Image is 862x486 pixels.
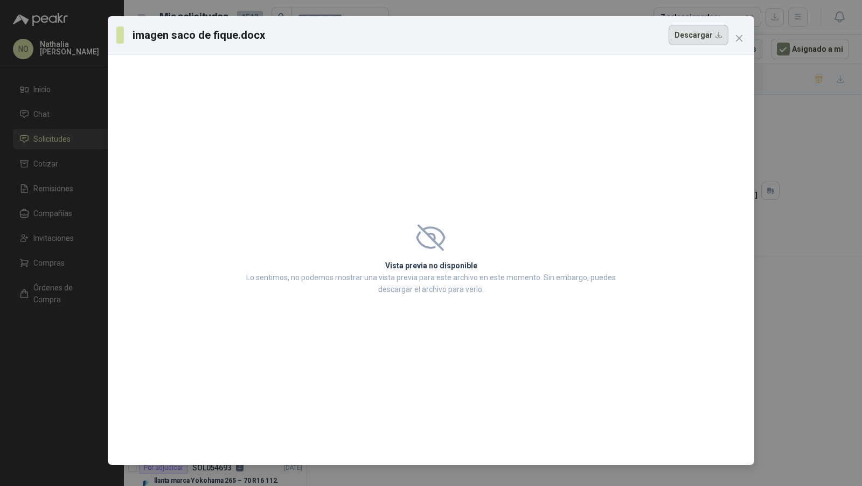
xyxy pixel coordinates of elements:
[243,272,619,295] p: Lo sentimos, no podemos mostrar una vista previa para este archivo en este momento. Sin embargo, ...
[243,260,619,272] h2: Vista previa no disponible
[669,25,728,45] button: Descargar
[731,30,748,47] button: Close
[133,27,266,43] h3: imagen saco de fique.docx
[735,34,743,43] span: close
